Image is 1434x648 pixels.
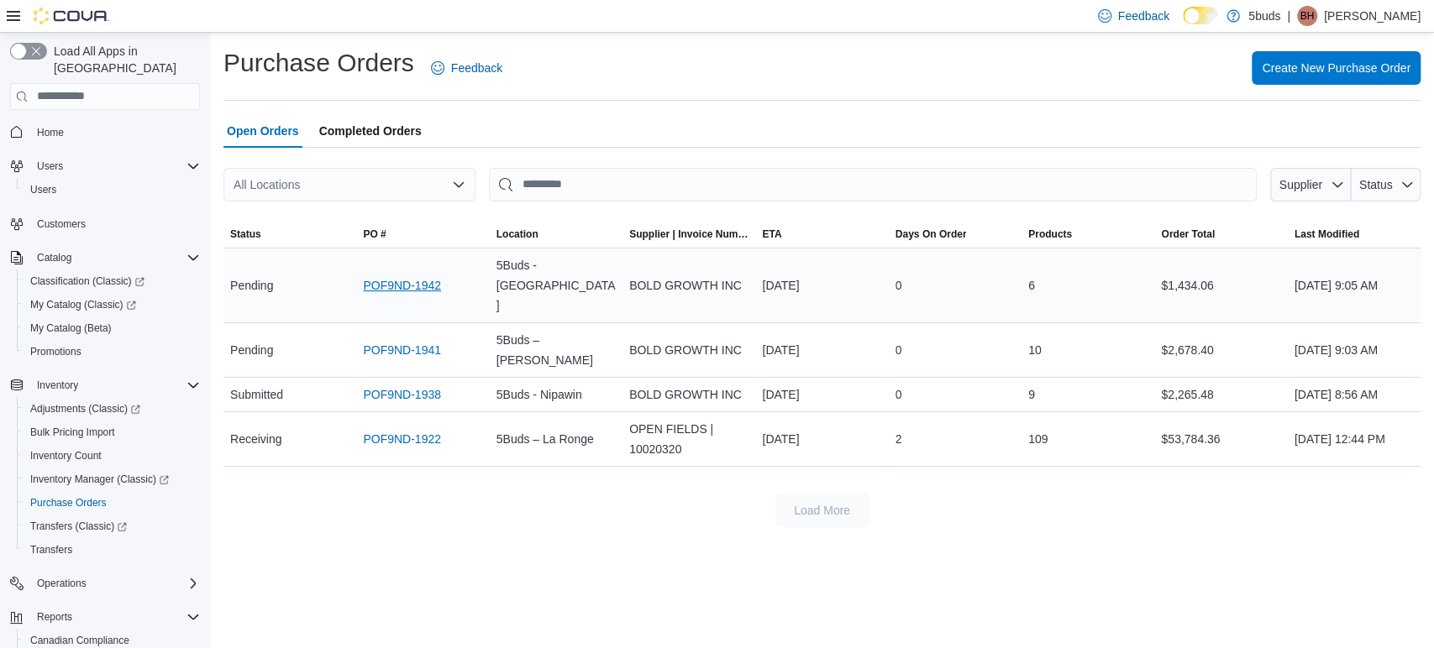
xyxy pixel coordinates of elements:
[17,515,207,538] a: Transfers (Classic)
[363,227,386,241] span: PO #
[34,8,109,24] img: Cova
[622,333,755,367] div: BOLD GROWTH INC
[24,399,200,419] span: Adjustments (Classic)
[363,429,441,449] a: POF9ND-1922
[17,444,207,468] button: Inventory Count
[3,374,207,397] button: Inventory
[1028,429,1048,449] span: 109
[30,607,79,627] button: Reports
[452,178,465,191] button: Open list of options
[1288,221,1421,248] button: Last Modified
[1288,378,1421,411] div: [DATE] 8:56 AM
[3,605,207,629] button: Reports
[30,248,200,268] span: Catalog
[37,159,63,173] span: Users
[30,122,200,143] span: Home
[1154,221,1287,248] button: Order Total
[30,496,107,510] span: Purchase Orders
[17,340,207,363] button: Promotions
[794,502,850,519] span: Load More
[896,275,902,295] span: 0
[755,269,888,302] div: [DATE]
[17,468,207,491] a: Inventory Manager (Classic)
[622,269,755,302] div: BOLD GROWTH INC
[3,572,207,595] button: Operations
[1252,51,1421,85] button: Create New Purchase Order
[1351,168,1421,201] button: Status
[496,227,538,241] div: Location
[30,123,71,143] a: Home
[1288,333,1421,367] div: [DATE] 9:03 AM
[30,375,200,395] span: Inventory
[896,384,902,405] span: 0
[3,120,207,144] button: Home
[755,378,888,411] div: [DATE]
[30,156,70,176] button: Users
[451,60,502,76] span: Feedback
[24,295,143,315] a: My Catalog (Classic)
[230,275,273,295] span: Pending
[24,399,147,419] a: Adjustments (Classic)
[17,538,207,562] button: Transfers
[30,298,136,311] span: My Catalog (Classic)
[496,384,582,405] span: 5Buds - Nipawin
[496,429,594,449] span: 5Buds – La Ronge
[24,318,200,338] span: My Catalog (Beta)
[3,154,207,178] button: Users
[24,469,200,489] span: Inventory Manager (Classic)
[30,402,140,415] span: Adjustments (Classic)
[356,221,489,248] button: PO #
[24,342,200,362] span: Promotions
[24,540,79,560] a: Transfers
[1154,378,1287,411] div: $2,265.48
[24,271,151,291] a: Classification (Classic)
[1028,227,1072,241] span: Products
[227,114,299,148] span: Open Orders
[1028,340,1042,360] span: 10
[30,573,200,593] span: Operations
[30,543,72,557] span: Transfers
[17,269,207,293] a: Classification (Classic)
[30,607,200,627] span: Reports
[1154,333,1287,367] div: $2,678.40
[3,212,207,236] button: Customers
[24,180,63,200] a: Users
[489,168,1257,201] input: This is a search bar. After typing your query, hit enter to filter the results lower in the page.
[24,342,88,362] a: Promotions
[24,295,200,315] span: My Catalog (Classic)
[17,491,207,515] button: Purchase Orders
[30,520,127,533] span: Transfers (Classic)
[24,493,113,513] a: Purchase Orders
[622,378,755,411] div: BOLD GROWTH INC
[37,610,72,624] span: Reports
[230,340,273,360] span: Pending
[24,516,134,536] a: Transfers (Classic)
[24,469,176,489] a: Inventory Manager (Classic)
[496,330,616,370] span: 5Buds – [PERSON_NAME]
[17,316,207,340] button: My Catalog (Beta)
[889,221,1022,248] button: Days On Order
[1118,8,1169,24] span: Feedback
[30,345,81,358] span: Promotions
[496,255,616,316] span: 5Buds - [GEOGRAPHIC_DATA]
[30,214,92,234] a: Customers
[775,494,869,527] button: Load More
[30,473,169,486] span: Inventory Manager (Classic)
[1300,6,1315,26] span: BH
[896,429,902,449] span: 2
[230,429,281,449] span: Receiving
[755,422,888,456] div: [DATE]
[1288,422,1421,456] div: [DATE] 12:44 PM
[1297,6,1317,26] div: Brittany Harpestad
[230,384,283,405] span: Submitted
[223,46,414,80] h1: Purchase Orders
[30,634,129,647] span: Canadian Compliance
[1022,221,1154,248] button: Products
[30,156,200,176] span: Users
[24,422,122,442] a: Bulk Pricing Import
[230,227,261,241] span: Status
[1359,178,1393,191] span: Status
[30,183,56,196] span: Users
[1154,422,1287,456] div: $53,784.36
